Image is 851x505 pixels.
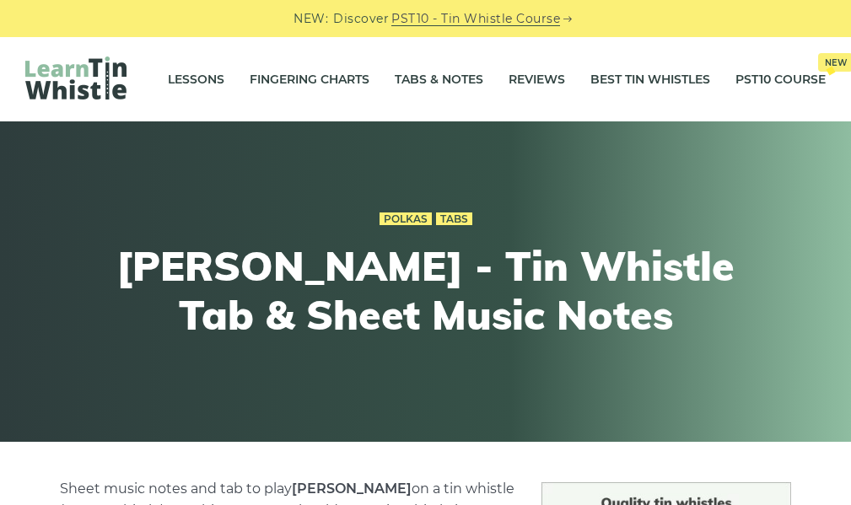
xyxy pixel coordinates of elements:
[250,58,369,100] a: Fingering Charts
[395,58,483,100] a: Tabs & Notes
[735,58,826,100] a: PST10 CourseNew
[380,212,432,226] a: Polkas
[116,242,736,339] h1: [PERSON_NAME] - Tin Whistle Tab & Sheet Music Notes
[292,481,412,497] strong: [PERSON_NAME]
[168,58,224,100] a: Lessons
[436,212,472,226] a: Tabs
[509,58,565,100] a: Reviews
[590,58,710,100] a: Best Tin Whistles
[25,56,127,99] img: LearnTinWhistle.com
